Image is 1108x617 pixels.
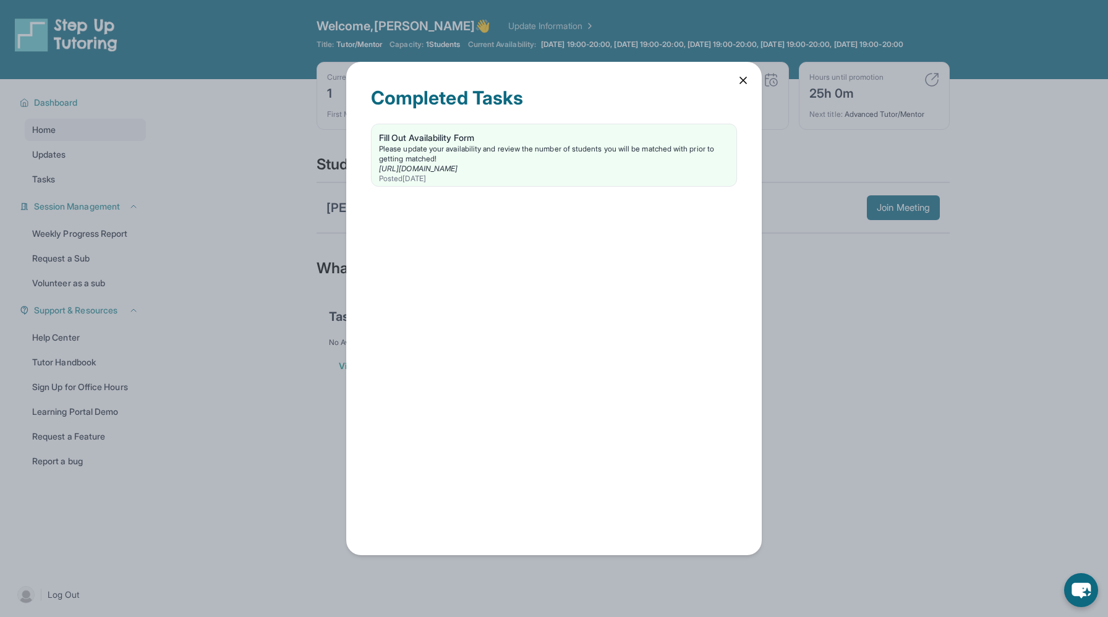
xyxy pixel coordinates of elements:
[379,144,729,164] div: Please update your availability and review the number of students you will be matched with prior ...
[371,87,737,124] div: Completed Tasks
[379,132,729,144] div: Fill Out Availability Form
[379,174,729,184] div: Posted [DATE]
[1064,573,1098,607] button: chat-button
[379,164,458,173] a: [URL][DOMAIN_NAME]
[372,124,736,186] a: Fill Out Availability FormPlease update your availability and review the number of students you w...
